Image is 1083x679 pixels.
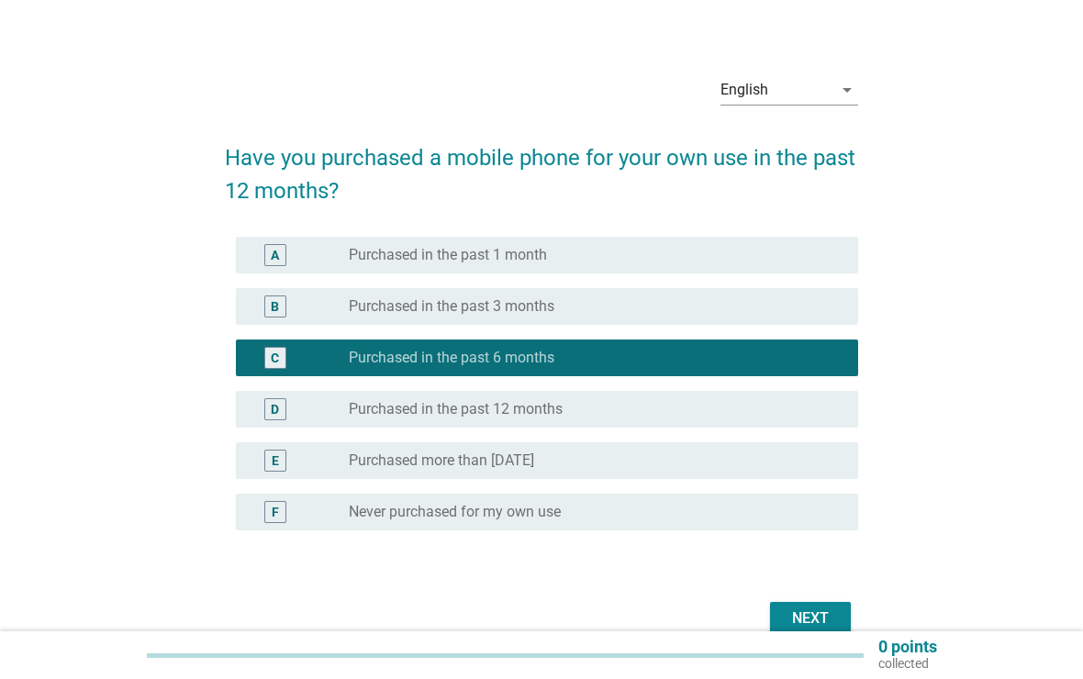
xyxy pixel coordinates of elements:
[785,607,836,629] div: Next
[349,503,561,521] label: Never purchased for my own use
[271,400,279,419] div: D
[271,246,279,265] div: A
[878,639,937,655] p: 0 points
[271,349,279,368] div: C
[720,82,768,98] div: English
[878,655,937,672] p: collected
[272,503,279,522] div: F
[349,400,563,418] label: Purchased in the past 12 months
[349,349,554,367] label: Purchased in the past 6 months
[349,297,554,316] label: Purchased in the past 3 months
[349,451,534,470] label: Purchased more than [DATE]
[272,451,279,471] div: E
[349,246,547,264] label: Purchased in the past 1 month
[770,602,851,635] button: Next
[225,123,859,207] h2: Have you purchased a mobile phone for your own use in the past 12 months?
[836,79,858,101] i: arrow_drop_down
[271,297,279,317] div: B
